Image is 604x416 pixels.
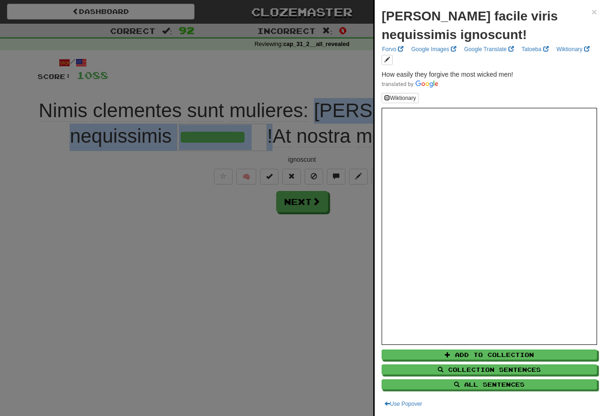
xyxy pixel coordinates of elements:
button: Use Popover [382,399,425,409]
a: Google Images [409,44,459,54]
span: How easily they forgive the most wicked men! [382,71,513,78]
span: × [591,7,597,17]
a: Google Translate [461,44,517,54]
button: All Sentences [382,379,597,390]
a: Wiktionary [554,44,592,54]
a: Tatoeba [519,44,552,54]
img: Color short [382,80,438,88]
a: Forvo [379,44,406,54]
button: Close [591,7,597,17]
button: Collection Sentences [382,364,597,375]
button: edit links [382,55,393,65]
button: Add to Collection [382,350,597,360]
button: Wiktionary [382,93,419,103]
strong: [PERSON_NAME] facile viris nequissimis ignoscunt! [382,9,558,42]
